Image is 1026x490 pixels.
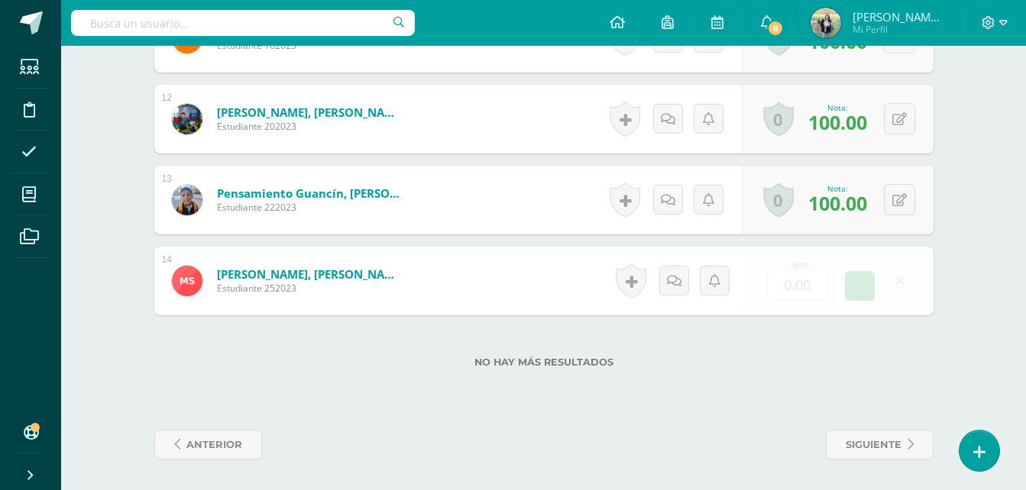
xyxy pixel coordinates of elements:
a: 0 [763,182,794,218]
label: No hay más resultados [154,356,934,368]
span: 8 [767,20,784,37]
span: Estudiante 202023 [217,120,400,133]
img: 8cc08a1ddbd8fc3ff39d803d9af12710.png [811,8,841,38]
a: siguiente [826,430,934,459]
div: Nota [767,261,834,269]
input: Busca un usuario... [71,10,415,36]
a: 0 [763,102,794,137]
a: [PERSON_NAME], [PERSON_NAME] [217,266,400,282]
a: [PERSON_NAME], [PERSON_NAME] [217,105,400,120]
input: 0-100.0 [768,270,827,300]
div: Nota: [808,102,867,113]
span: [PERSON_NAME] Ubedo [PERSON_NAME] [853,9,944,24]
a: anterior [154,430,262,459]
span: Estudiante 252023 [217,282,400,295]
span: Estudiante 222023 [217,201,400,214]
span: 100.00 [808,190,867,216]
a: Pensamiento Guancín, [PERSON_NAME] [217,185,400,201]
div: Nota: [808,183,867,194]
span: anterior [186,430,242,459]
img: 6203767d209400dafc09672f001b6ac4.png [172,104,202,134]
span: Mi Perfil [853,23,944,36]
img: 6ccc26d18a352ba0c01f5bf78ba15260.png [172,266,202,296]
span: 100.00 [808,109,867,135]
span: siguiente [846,430,901,459]
img: 2ac3c77037cda586d02d4707bc3ed4b8.png [172,185,202,215]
